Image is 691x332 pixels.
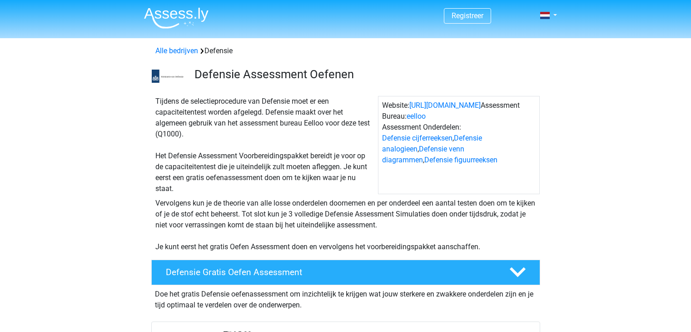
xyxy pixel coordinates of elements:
img: Assessly [144,7,209,29]
div: Tijdens de selectieprocedure van Defensie moet er een capaciteitentest worden afgelegd. Defensie ... [152,96,378,194]
a: Defensie figuurreeksen [424,156,497,164]
div: Vervolgens kun je de theorie van alle losse onderdelen doornemen en per onderdeel een aantal test... [152,198,540,252]
a: Defensie venn diagrammen [382,145,464,164]
a: Alle bedrijven [155,46,198,55]
a: Defensie cijferreeksen [382,134,452,142]
div: Defensie [152,45,540,56]
a: Registreer [452,11,483,20]
a: [URL][DOMAIN_NAME] [409,101,481,110]
div: Doe het gratis Defensie oefenassessment om inzichtelijk te krijgen wat jouw sterkere en zwakkere ... [151,285,540,311]
div: Website: Assessment Bureau: Assessment Onderdelen: , , , [378,96,540,194]
h3: Defensie Assessment Oefenen [194,67,533,81]
h4: Defensie Gratis Oefen Assessment [166,267,495,277]
a: Defensie Gratis Oefen Assessment [148,260,544,285]
a: eelloo [407,112,426,121]
a: Defensie analogieen [382,134,482,153]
